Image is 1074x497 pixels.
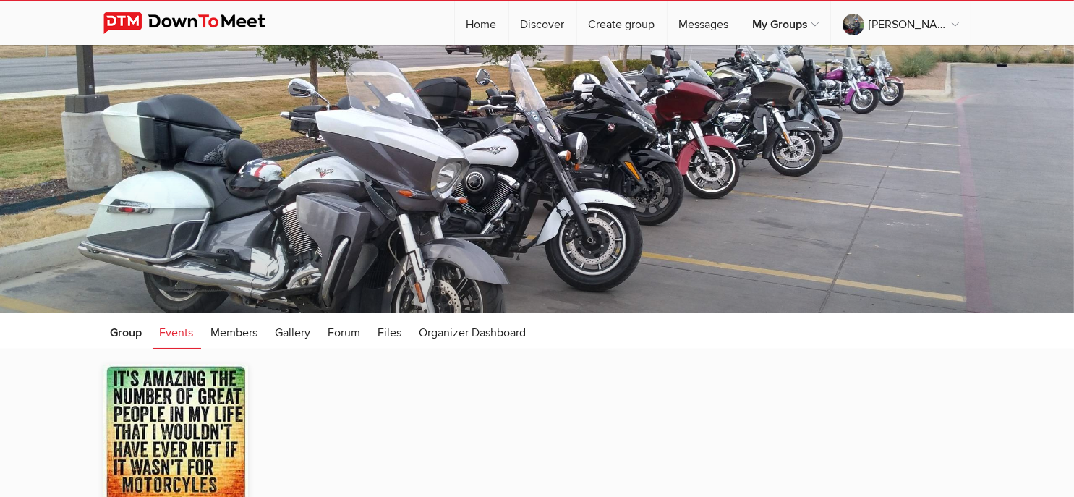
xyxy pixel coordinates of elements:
a: Members [204,313,265,349]
a: Home [455,1,508,45]
a: My Groups [741,1,830,45]
span: Members [211,326,258,340]
a: Group [103,313,150,349]
span: Group [111,326,142,340]
a: Organizer Dashboard [412,313,534,349]
span: Gallery [276,326,311,340]
a: Files [371,313,409,349]
a: Gallery [268,313,318,349]
a: Messages [668,1,741,45]
a: [PERSON_NAME] [831,1,971,45]
a: Discover [509,1,576,45]
img: DownToMeet [103,12,288,34]
span: Files [378,326,402,340]
span: Organizer Dashboard [419,326,527,340]
span: Events [160,326,194,340]
a: Forum [321,313,368,349]
a: Events [153,313,201,349]
a: Create group [577,1,667,45]
span: Forum [328,326,361,340]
